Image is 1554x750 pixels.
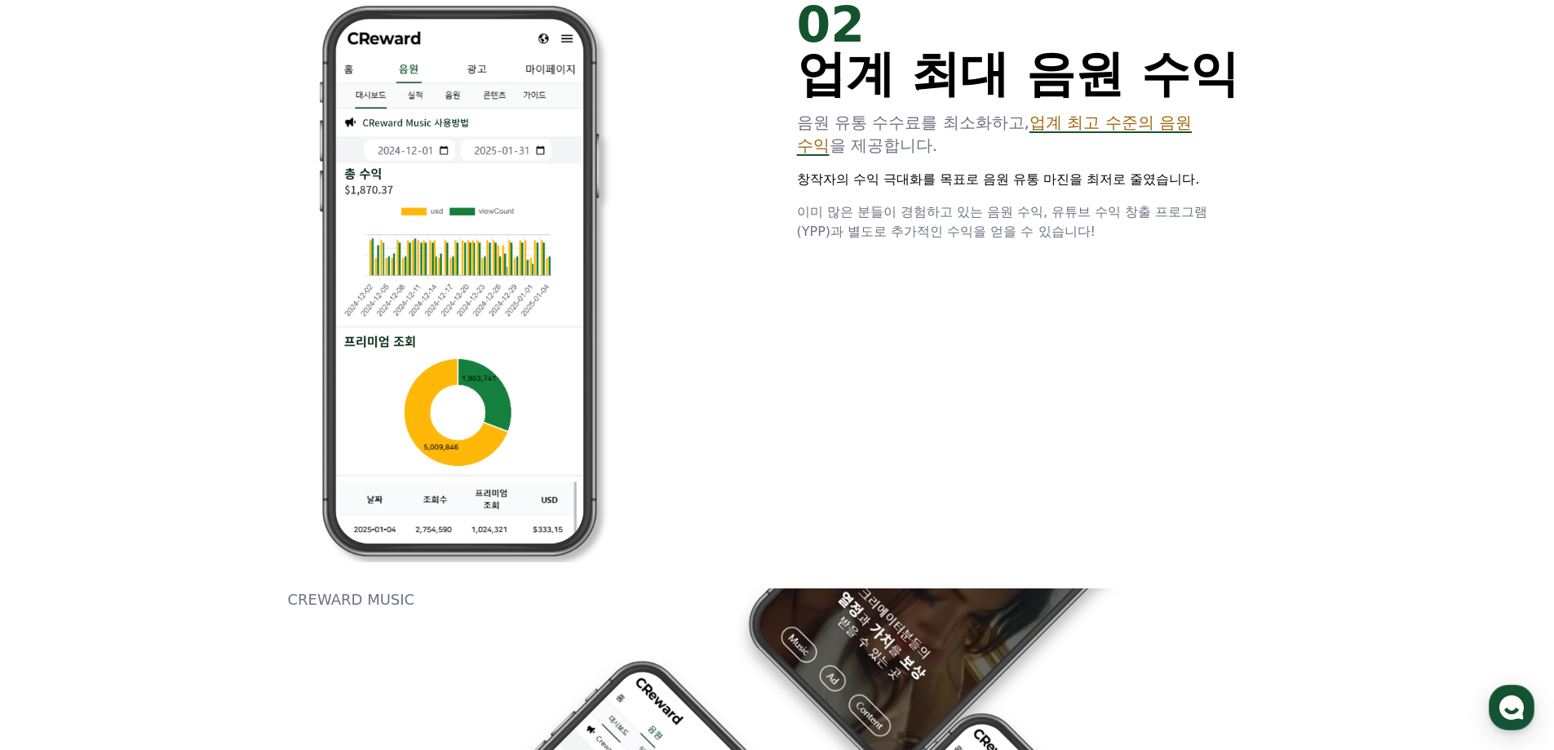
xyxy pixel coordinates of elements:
p: 창작자의 수익 극대화를 목표로 음원 유통 마진을 최저로 줄였습니다. [797,170,1241,189]
span: 대화 [149,543,169,556]
span: 설정 [252,542,272,555]
p: 음원 유통 수수료를 최소화하고, 을 제공합니다. [797,111,1241,157]
a: 설정 [210,517,313,558]
span: 업계 최대 음원 수익 [797,45,1240,102]
span: 이미 많은 분들이 경험하고 있는 음원 수익, 유튜브 수익 창출 프로그램(YPP)과 별도로 추가적인 수익을 얻을 수 있습니다! [797,204,1208,239]
a: 대화 [108,517,210,558]
a: 홈 [5,517,108,558]
span: 홈 [51,542,61,555]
